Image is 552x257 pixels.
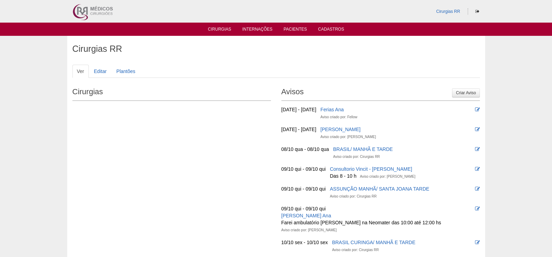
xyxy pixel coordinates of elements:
[475,107,480,112] i: Editar
[360,173,415,180] div: Aviso criado por: [PERSON_NAME]
[475,167,480,171] i: Editar
[320,134,376,140] div: Aviso criado por: [PERSON_NAME]
[281,227,337,234] div: Aviso criado por: [PERSON_NAME]
[318,27,344,34] a: Cadastros
[208,27,231,34] a: Cirurgias
[332,247,379,254] div: Aviso criado por: Cirurgias RR
[281,185,326,192] div: 09/10 qui - 09/10 qui
[112,65,140,78] a: Plantões
[281,85,480,101] h2: Avisos
[72,45,480,53] h1: Cirurgias RR
[475,206,480,211] i: Editar
[330,186,429,192] a: ASSUNÇÃO MANHÃ/ SANTA JOANA TARDE
[281,166,326,172] div: 09/10 qui - 09/10 qui
[90,65,111,78] a: Editar
[281,146,329,153] div: 08/10 qua - 08/10 qua
[281,106,317,113] div: [DATE] - [DATE]
[475,186,480,191] i: Editar
[475,147,480,152] i: Editar
[72,85,271,101] h2: Cirurgias
[72,65,89,78] a: Ver
[330,172,356,179] div: Das 8 - 10 h
[475,240,480,245] i: Editar
[330,193,376,200] div: Aviso criado por: Cirurgias RR
[281,126,317,133] div: [DATE] - [DATE]
[281,205,326,212] div: 09/10 qui - 09/10 qui
[475,9,479,14] i: Sair
[281,219,441,226] div: Farei ambulatório [PERSON_NAME] na Neomater das 10:00 até 12:00 hs
[320,127,360,132] a: [PERSON_NAME]
[475,127,480,132] i: Editar
[281,239,328,246] div: 10/10 sex - 10/10 sex
[333,153,380,160] div: Aviso criado por: Cirurgias RR
[320,107,344,112] a: Ferias Ana
[452,88,480,97] a: Criar Aviso
[333,146,393,152] a: BRASIL/ MANHÃ E TARDE
[320,114,357,121] div: Aviso criado por: Fellow
[281,213,331,218] a: [PERSON_NAME] Ana
[283,27,307,34] a: Pacientes
[436,9,460,14] a: Cirurgias RR
[242,27,273,34] a: Internações
[330,166,412,172] a: Consultorio Vincit - [PERSON_NAME]
[332,240,415,245] a: BRASIL CURINGA/ MANHÃ E TARDE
